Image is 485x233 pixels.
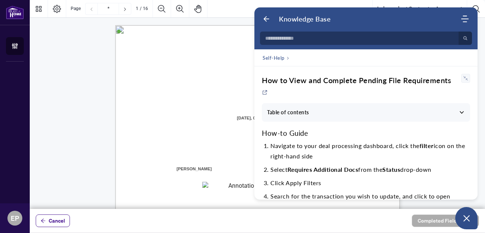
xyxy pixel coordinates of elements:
[36,214,70,227] button: Cancel
[263,15,270,23] button: Back
[262,88,268,95] a: Permalink
[270,141,467,161] p: Navigate to your deal processing dashboard, click the icon on the right-hand side
[270,164,467,175] p: Select from the drop-down
[254,49,478,66] div: breadcrumb current pageSelf-Help
[412,214,479,227] button: Completed Fields 0 of 1
[262,76,451,85] div: How to View and Complete Pending File Requirements
[270,191,467,201] p: Search for the transaction you wish to update, and click to open
[420,142,434,149] strong: filter
[460,15,469,23] div: Modules Menu
[41,218,46,223] span: arrow-left
[270,178,467,188] p: Click Apply Filters
[288,166,358,173] strong: Requires Additional Docs
[382,166,400,173] strong: Status
[267,108,465,116] span: Table of contents
[6,6,24,19] img: logo
[463,76,468,81] span: Normal View
[455,207,478,229] button: Open asap
[262,129,470,137] h3: How-to Guide
[263,54,285,62] span: Self-Help
[279,15,331,23] h1: Knowledge Base
[11,213,19,223] span: EP
[263,54,289,62] nav: breadcrumb
[460,110,464,114] button: Table of contents
[49,215,65,227] span: Cancel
